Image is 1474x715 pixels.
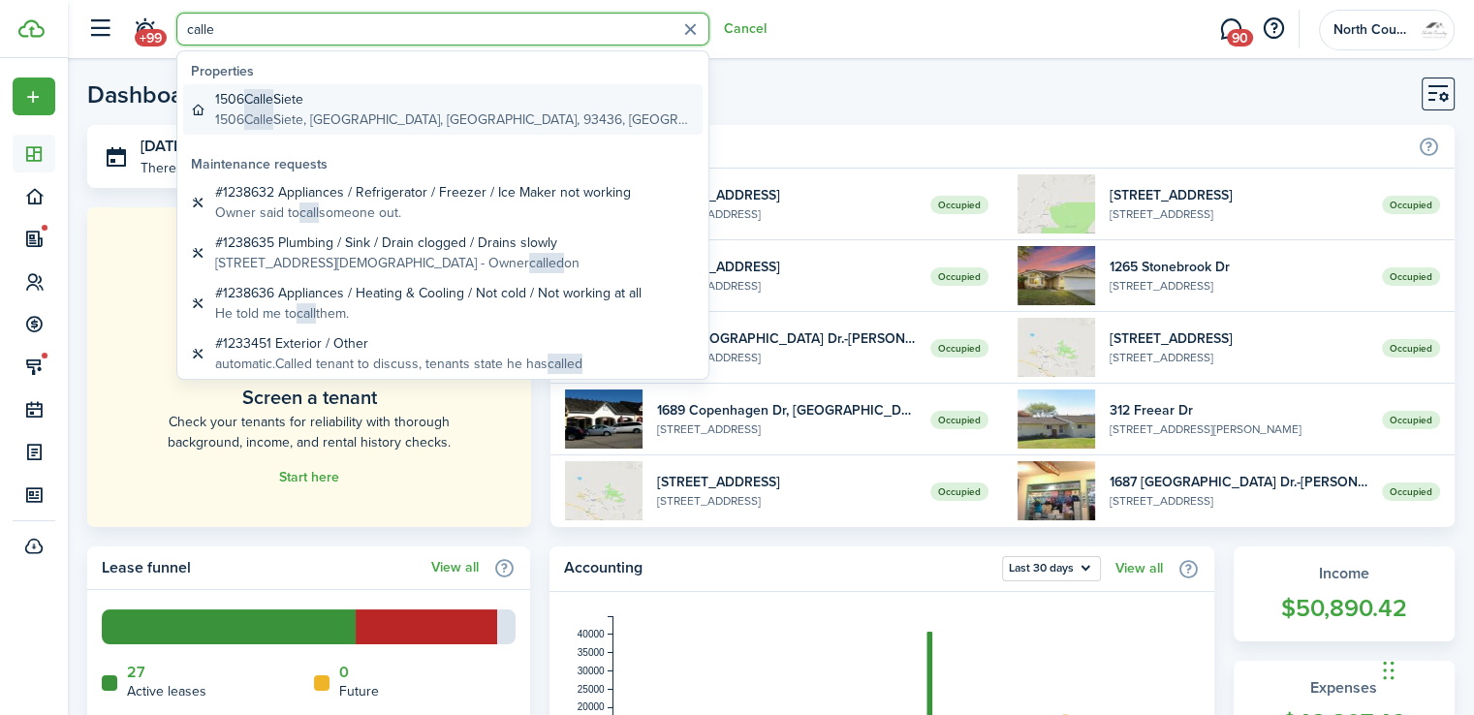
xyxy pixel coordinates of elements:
global-search-item-description: 1506 Siete, [GEOGRAPHIC_DATA], [GEOGRAPHIC_DATA], 93436, [GEOGRAPHIC_DATA] [215,109,695,130]
widget-stats-title: Expenses [1253,676,1436,699]
h3: [DATE], [DATE] [141,135,517,159]
widget-list-item-description: [STREET_ADDRESS] [657,492,915,510]
global-search-item-title: 1506 Siete [215,89,695,109]
img: 1 [1018,174,1095,233]
img: 1 [1018,389,1095,449]
a: #1238635 Plumbing / Sink / Drain clogged / Drains slowly[STREET_ADDRESS][DEMOGRAPHIC_DATA] - Owne... [183,228,703,278]
widget-list-item-description: [STREET_ADDRESS] [657,349,915,366]
a: View all [431,560,479,575]
button: Open sidebar [81,11,118,47]
widget-list-item-description: [STREET_ADDRESS] [1110,492,1367,510]
div: Drag [1383,641,1395,699]
button: Clear search [675,15,706,45]
span: Occupied [930,482,988,501]
span: North County Property Management [1333,23,1411,37]
widget-list-item-title: 1265 Stonebrook Dr [1110,257,1367,277]
img: 1 [565,389,643,449]
global-search-item-description: He told me to them. [215,303,642,324]
widget-list-item-description: [STREET_ADDRESS][PERSON_NAME] [1110,420,1367,438]
a: 1506CalleSiete1506CalleSiete, [GEOGRAPHIC_DATA], [GEOGRAPHIC_DATA], 93436, [GEOGRAPHIC_DATA] [183,84,703,135]
tspan: 40000 [578,629,605,639]
widget-list-item-title: 1689 Copenhagen Dr, [GEOGRAPHIC_DATA], [657,400,915,420]
header-page-title: Dashboard [87,82,206,107]
button: Cancel [724,21,767,37]
p: There are no reminders for . [141,158,348,178]
span: called [529,253,564,273]
span: Occupied [1382,482,1440,501]
tspan: 25000 [578,683,605,694]
widget-list-item-title: [STREET_ADDRESS] [1110,185,1367,205]
span: Occupied [930,411,988,429]
img: 1 [1018,246,1095,305]
span: called [548,354,582,374]
span: 90 [1227,29,1253,47]
widget-list-item-title: [STREET_ADDRESS] [657,257,915,277]
widget-stats-count: $50,890.42 [1253,590,1436,627]
a: Start here [279,470,339,485]
widget-list-item-description: [STREET_ADDRESS] [657,205,915,223]
global-search-item-title: #1238632 Appliances / Refrigerator / Freezer / Ice Maker not working [215,182,631,202]
widget-list-item-title: [STREET_ADDRESS] [657,472,915,492]
a: #1238632 Appliances / Refrigerator / Freezer / Ice Maker not workingOwner said tocallsomeone out. [183,177,703,228]
home-widget-title: Lease funnel [102,556,422,579]
a: #1238636 Appliances / Heating & Cooling / Not cold / Not working at allHe told me tocallthem. [183,278,703,328]
button: Open resource center [1257,13,1290,46]
a: #1233451 Exterior / Otherautomatic.Called tenant to discuss, tenants state he hascalled [183,328,703,379]
global-search-item-title: #1238635 Plumbing / Sink / Drain clogged / Drains slowly [215,233,580,253]
img: North County Property Management [1419,15,1450,46]
widget-list-item-description: [STREET_ADDRESS] [657,420,915,438]
global-search-item-title: #1238636 Appliances / Heating & Cooling / Not cold / Not working at all [215,283,642,303]
widget-list-item-title: 1687 [GEOGRAPHIC_DATA] Dr.-[PERSON_NAME] [1110,472,1367,492]
widget-list-item-title: [STREET_ADDRESS] [1110,328,1367,349]
button: Customise [1422,78,1455,110]
a: Notifications [126,5,163,54]
span: Occupied [1382,411,1440,429]
img: 1 [1018,461,1095,520]
span: Occupied [1382,196,1440,214]
global-search-item-description: Owner said to someone out. [215,202,631,223]
span: Occupied [930,267,988,286]
span: Calle [244,89,273,109]
widget-list-item-title: 1687 [GEOGRAPHIC_DATA] Dr.-[PERSON_NAME] [657,328,915,349]
home-placeholder-description: Check your tenants for reliability with thorough background, income, and rental history checks. [131,412,487,452]
a: 27 [127,664,145,681]
span: Occupied [930,339,988,357]
widget-list-item-description: [STREET_ADDRESS] [1110,205,1367,223]
home-widget-title: Recently viewed [565,135,1408,158]
button: Open menu [1002,556,1101,581]
tspan: 35000 [578,647,605,658]
global-search-list-title: Properties [191,61,703,81]
img: 1 [565,461,643,520]
input: Search for anything... [176,13,709,46]
span: Occupied [1382,267,1440,286]
widget-list-item-title: 312 Freear Dr [1110,400,1367,420]
img: TenantCloud [18,19,45,38]
tspan: 30000 [578,666,605,676]
a: 0 [339,664,349,681]
home-widget-title: Future [339,681,379,701]
tspan: 20000 [578,701,605,712]
global-search-item-description: [STREET_ADDRESS][DEMOGRAPHIC_DATA] - Owner on [215,253,580,273]
iframe: Chat Widget [1377,622,1474,715]
img: 1 [1018,318,1095,377]
home-placeholder-title: Screen a tenant [242,383,377,412]
widget-list-item-description: [STREET_ADDRESS] [657,277,915,295]
span: Calle [244,109,273,130]
button: Last 30 days [1002,556,1101,581]
global-search-item-description: automatic.Called tenant to discuss, tenants state he has [215,354,582,374]
span: +99 [135,29,167,47]
span: call [297,303,316,324]
button: Open menu [13,78,55,115]
a: Messaging [1212,5,1249,54]
a: Income$50,890.42 [1234,546,1456,641]
widget-list-item-description: [STREET_ADDRESS] [1110,277,1367,295]
a: View all [1115,561,1163,576]
global-search-item-title: #1233451 Exterior / Other [215,333,582,354]
widget-list-item-description: [STREET_ADDRESS] [1110,349,1367,366]
home-widget-title: Active leases [127,681,206,701]
widget-list-item-title: [STREET_ADDRESS] [657,185,915,205]
widget-stats-title: Income [1253,562,1436,585]
global-search-list-title: Maintenance requests [191,154,703,174]
home-widget-title: Accounting [564,556,992,581]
